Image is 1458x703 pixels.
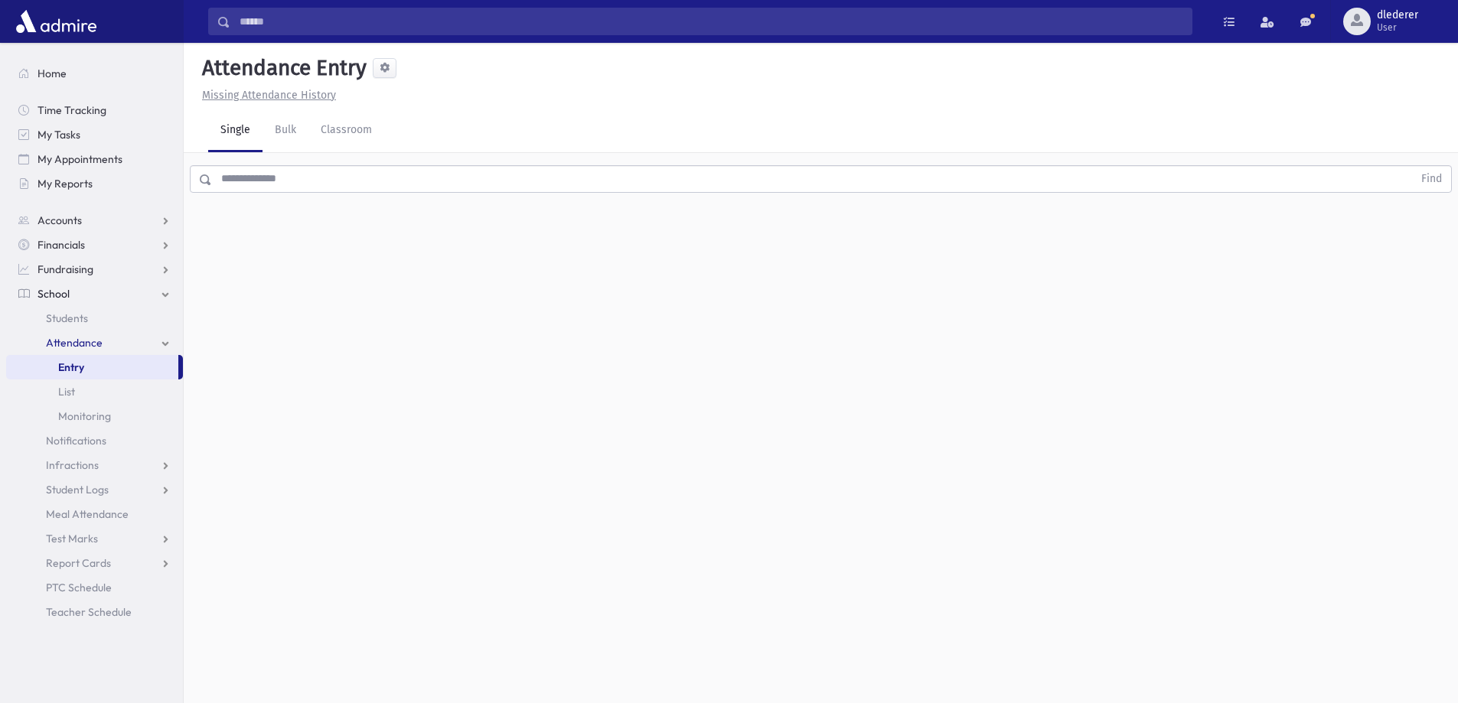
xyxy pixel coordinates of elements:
a: Accounts [6,208,183,233]
a: Fundraising [6,257,183,282]
span: Financials [38,238,85,252]
span: Accounts [38,213,82,227]
span: Student Logs [46,483,109,496]
u: Missing Attendance History [202,89,336,102]
span: Report Cards [46,556,111,570]
a: Test Marks [6,526,183,551]
a: Infractions [6,453,183,477]
a: Teacher Schedule [6,600,183,624]
span: Test Marks [46,532,98,545]
a: Home [6,61,183,86]
span: dlederer [1377,9,1418,21]
span: My Appointments [38,152,122,166]
a: My Tasks [6,122,183,147]
a: Attendance [6,330,183,355]
span: Home [38,67,67,80]
a: Monitoring [6,404,183,428]
a: School [6,282,183,306]
a: Bulk [263,109,308,152]
span: Infractions [46,458,99,472]
a: Entry [6,355,178,379]
a: Time Tracking [6,98,183,122]
a: Students [6,306,183,330]
span: Students [46,311,88,325]
button: Find [1412,166,1451,192]
a: Financials [6,233,183,257]
input: Search [230,8,1192,35]
span: List [58,385,75,399]
span: User [1377,21,1418,34]
span: Meal Attendance [46,507,129,521]
a: PTC Schedule [6,575,183,600]
a: My Reports [6,171,183,196]
span: Monitoring [58,409,111,423]
span: My Reports [38,177,93,190]
a: Single [208,109,263,152]
span: School [38,287,70,301]
a: Notifications [6,428,183,453]
span: Entry [58,360,84,374]
img: AdmirePro [12,6,100,37]
a: My Appointments [6,147,183,171]
a: Meal Attendance [6,502,183,526]
a: Report Cards [6,551,183,575]
a: Classroom [308,109,384,152]
span: Teacher Schedule [46,605,132,619]
span: Notifications [46,434,106,448]
h5: Attendance Entry [196,55,367,81]
span: Attendance [46,336,103,350]
span: My Tasks [38,128,80,142]
span: PTC Schedule [46,581,112,594]
span: Time Tracking [38,103,106,117]
a: Student Logs [6,477,183,502]
span: Fundraising [38,262,93,276]
a: Missing Attendance History [196,89,336,102]
a: List [6,379,183,404]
